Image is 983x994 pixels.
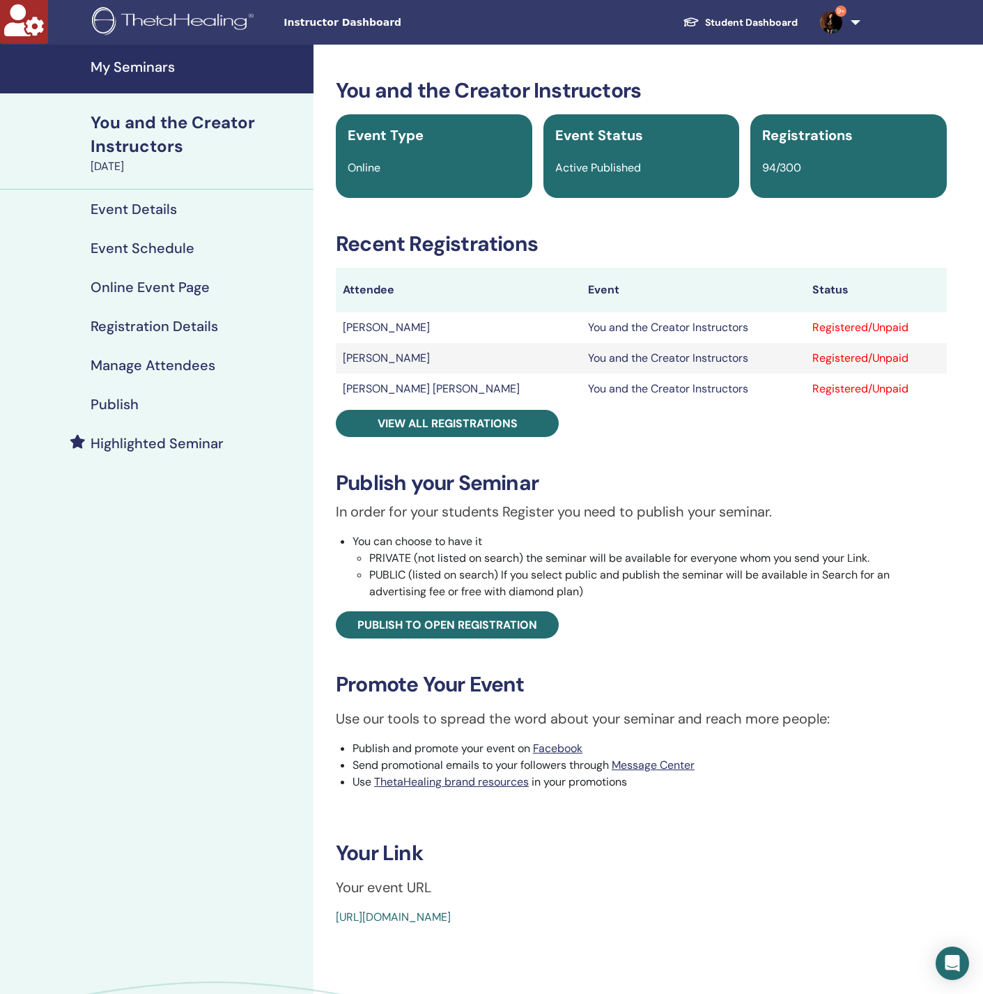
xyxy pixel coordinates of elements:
[336,611,559,639] a: Publish to open registration
[555,126,643,144] span: Event Status
[336,910,451,924] a: [URL][DOMAIN_NAME]
[336,312,581,343] td: [PERSON_NAME]
[581,374,805,404] td: You and the Creator Instructors
[672,10,809,36] a: Student Dashboard
[92,7,258,38] img: logo.png
[91,201,177,217] h4: Event Details
[374,774,529,789] a: ThetaHealing brand resources
[336,471,947,496] h3: Publish your Seminar
[353,757,947,774] li: Send promotional emails to your followers through
[683,16,699,28] img: graduation-cap-white.svg
[336,877,947,898] p: Your event URL
[91,357,215,374] h4: Manage Attendees
[812,381,940,397] div: Registered/Unpaid
[805,268,947,312] th: Status
[353,533,947,600] li: You can choose to have it
[820,11,842,33] img: default.jpg
[348,126,424,144] span: Event Type
[353,774,947,790] li: Use in your promotions
[555,160,641,175] span: Active Published
[369,550,947,567] li: PRIVATE (not listed on search) the seminar will be available for everyone whom you send your Link.
[336,374,581,404] td: [PERSON_NAME] [PERSON_NAME]
[91,318,218,335] h4: Registration Details
[378,416,518,431] span: View all registrations
[762,160,801,175] span: 94/300
[336,343,581,374] td: [PERSON_NAME]
[336,410,559,437] a: View all registrations
[812,319,940,336] div: Registered/Unpaid
[91,240,194,257] h4: Event Schedule
[336,268,581,312] th: Attendee
[336,841,947,866] h3: Your Link
[533,741,582,756] a: Facebook
[91,435,224,452] h4: Highlighted Seminar
[284,15,493,30] span: Instructor Dashboard
[336,708,947,729] p: Use our tools to spread the word about your seminar and reach more people:
[581,343,805,374] td: You and the Creator Instructors
[835,6,846,17] span: 9+
[369,567,947,600] li: PUBLIC (listed on search) If you select public and publish the seminar will be available in Searc...
[353,740,947,757] li: Publish and promote your event on
[91,59,305,75] h4: My Seminars
[581,268,805,312] th: Event
[336,672,947,697] h3: Promote Your Event
[336,231,947,257] h3: Recent Registrations
[581,312,805,343] td: You and the Creator Instructors
[336,501,947,522] p: In order for your students Register you need to publish your seminar.
[612,758,695,772] a: Message Center
[936,947,969,980] div: Open Intercom Messenger
[762,126,853,144] span: Registrations
[357,618,537,632] span: Publish to open registration
[82,111,314,175] a: You and the Creator Instructors[DATE]
[91,111,305,158] div: You and the Creator Instructors
[812,350,940,367] div: Registered/Unpaid
[348,160,380,175] span: Online
[91,396,139,413] h4: Publish
[91,158,305,175] div: [DATE]
[336,78,947,103] h3: You and the Creator Instructors
[91,279,210,296] h4: Online Event Page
